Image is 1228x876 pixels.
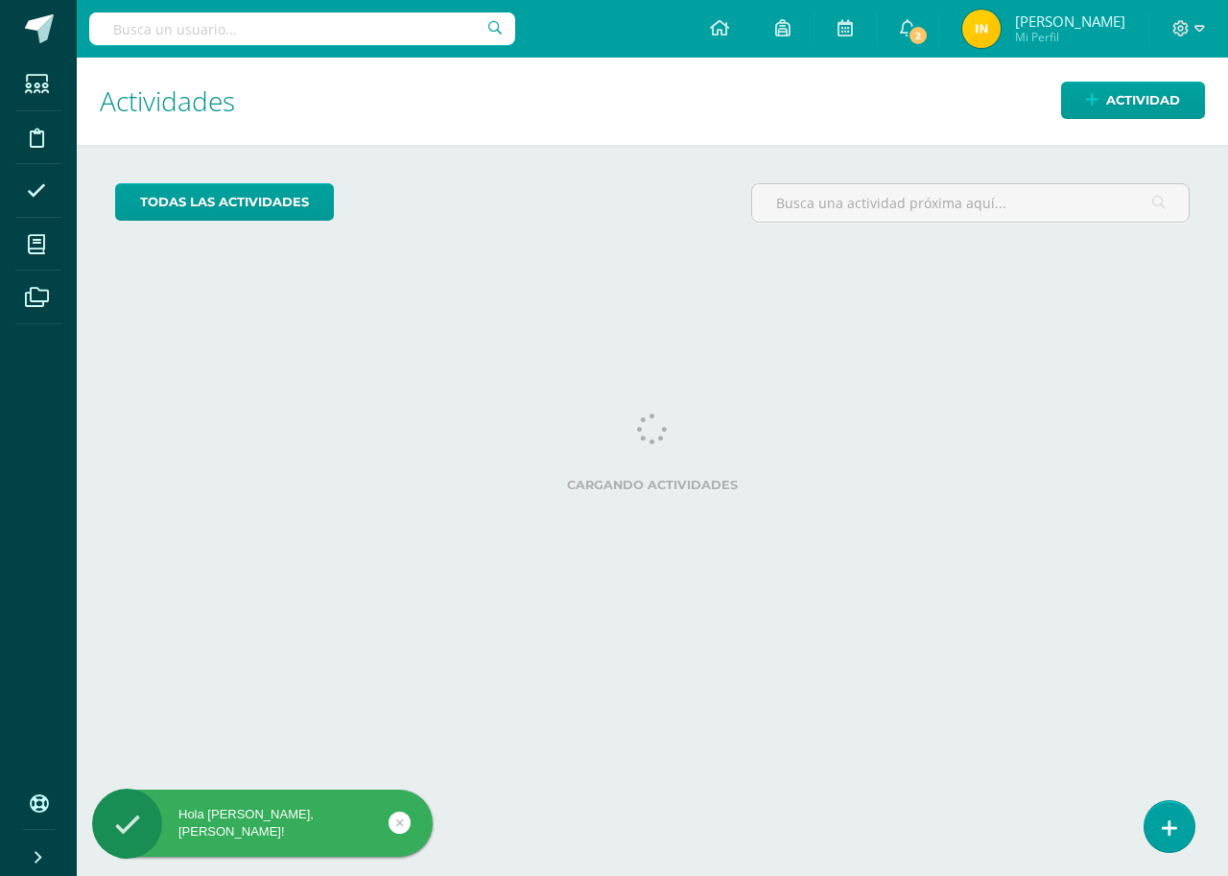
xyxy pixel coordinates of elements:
a: Actividad [1061,82,1205,119]
div: Hola [PERSON_NAME], [PERSON_NAME]! [92,806,433,840]
span: 2 [908,25,929,46]
input: Busca un usuario... [89,12,515,45]
a: todas las Actividades [115,183,334,221]
span: Actividad [1106,83,1180,118]
input: Busca una actividad próxima aquí... [752,184,1189,222]
img: 2ef4376fc20844802abc0360b59bcc94.png [962,10,1001,48]
span: [PERSON_NAME] [1015,12,1125,31]
span: Mi Perfil [1015,29,1125,45]
h1: Actividades [100,58,1205,145]
label: Cargando actividades [115,478,1190,492]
